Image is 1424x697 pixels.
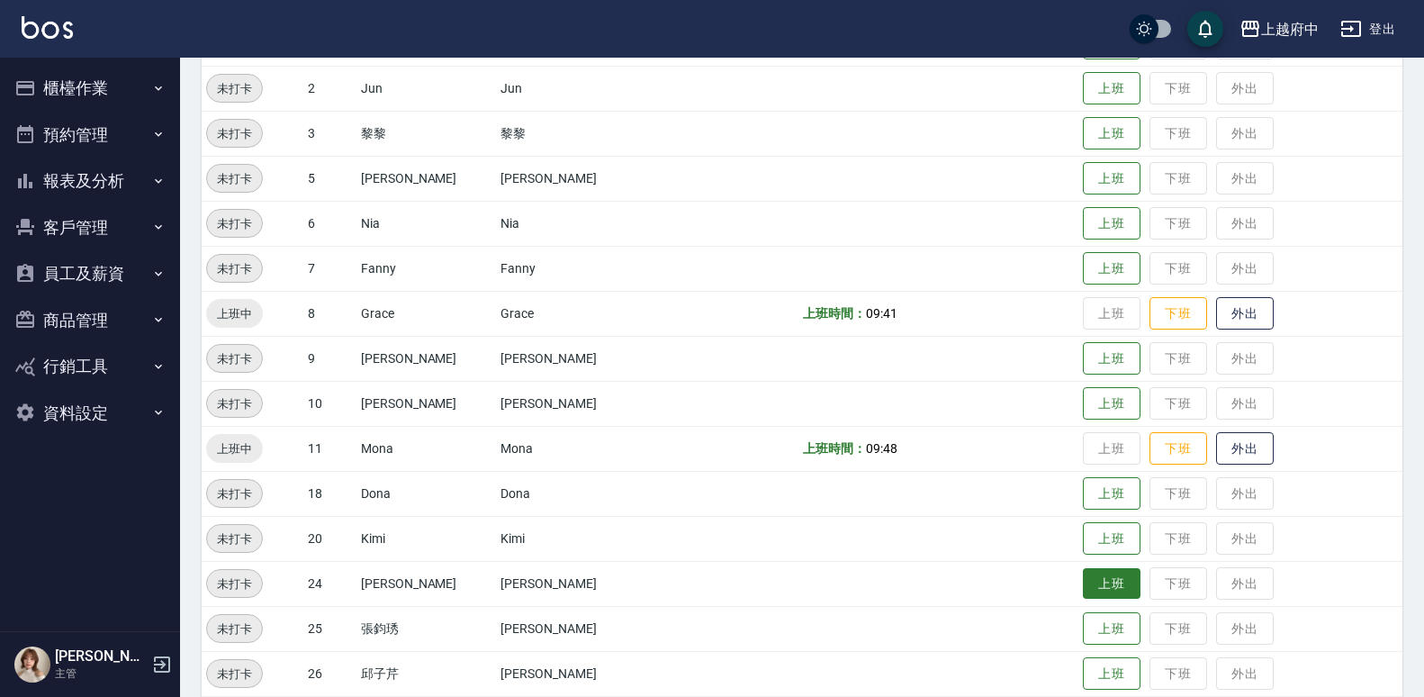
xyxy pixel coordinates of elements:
button: 上班 [1083,612,1140,646]
td: 7 [303,246,356,291]
td: 8 [303,291,356,336]
span: 未打卡 [207,394,262,413]
b: 上班時間： [803,441,866,456]
button: 報表及分析 [7,158,173,204]
span: 未打卡 [207,484,262,503]
p: 主管 [55,665,147,682]
td: [PERSON_NAME] [496,336,659,381]
button: 外出 [1216,297,1274,330]
span: 未打卡 [207,349,262,368]
span: 上班中 [206,304,263,323]
td: [PERSON_NAME] [356,381,496,426]
button: 上班 [1083,477,1140,511]
td: 9 [303,336,356,381]
span: 未打卡 [207,79,262,98]
button: 上班 [1083,657,1140,691]
td: [PERSON_NAME] [496,606,659,651]
span: 未打卡 [207,575,262,593]
span: 09:41 [866,306,897,321]
td: Fanny [496,246,659,291]
h5: [PERSON_NAME] [55,647,147,665]
button: 下班 [1149,297,1207,330]
button: 預約管理 [7,112,173,158]
td: 2 [303,66,356,111]
td: 20 [303,516,356,561]
td: 張鈞琇 [356,606,496,651]
button: 櫃檯作業 [7,65,173,112]
span: 未打卡 [207,620,262,638]
span: 未打卡 [207,665,262,683]
button: 外出 [1216,432,1274,466]
span: 未打卡 [207,169,262,188]
td: 邱子芹 [356,651,496,696]
button: 上班 [1083,117,1140,150]
button: 上班 [1083,387,1140,421]
button: 客戶管理 [7,204,173,251]
td: Dona [356,471,496,516]
td: 11 [303,426,356,471]
button: 上班 [1083,72,1140,105]
button: 上越府中 [1232,11,1326,48]
td: [PERSON_NAME] [356,336,496,381]
button: 上班 [1083,522,1140,556]
span: 未打卡 [207,124,262,143]
span: 未打卡 [207,530,262,548]
td: Nia [496,201,659,246]
td: [PERSON_NAME] [496,561,659,606]
td: Dona [496,471,659,516]
td: Mona [356,426,496,471]
td: 3 [303,111,356,156]
button: 上班 [1083,252,1140,285]
button: 登出 [1333,13,1402,46]
td: 黎黎 [496,111,659,156]
button: 上班 [1083,162,1140,195]
img: Logo [22,16,73,39]
td: Fanny [356,246,496,291]
button: 上班 [1083,207,1140,240]
button: 行銷工具 [7,343,173,390]
button: 商品管理 [7,297,173,344]
div: 上越府中 [1261,18,1319,41]
td: Mona [496,426,659,471]
span: 上班中 [206,439,263,458]
td: Jun [496,66,659,111]
td: Kimi [496,516,659,561]
img: Person [14,647,50,683]
td: 24 [303,561,356,606]
td: 18 [303,471,356,516]
td: 6 [303,201,356,246]
span: 未打卡 [207,214,262,233]
span: 未打卡 [207,259,262,278]
button: 上班 [1083,568,1140,600]
td: 10 [303,381,356,426]
td: Jun [356,66,496,111]
td: [PERSON_NAME] [356,561,496,606]
td: 黎黎 [356,111,496,156]
button: 下班 [1149,432,1207,466]
span: 09:48 [866,441,897,456]
button: 員工及薪資 [7,250,173,297]
td: Grace [496,291,659,336]
td: [PERSON_NAME] [496,651,659,696]
td: Kimi [356,516,496,561]
button: save [1187,11,1223,47]
td: [PERSON_NAME] [356,156,496,201]
td: Nia [356,201,496,246]
td: 25 [303,606,356,651]
td: 5 [303,156,356,201]
td: [PERSON_NAME] [496,381,659,426]
button: 資料設定 [7,390,173,437]
td: [PERSON_NAME] [496,156,659,201]
b: 上班時間： [803,306,866,321]
td: Grace [356,291,496,336]
button: 上班 [1083,342,1140,376]
td: 26 [303,651,356,696]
